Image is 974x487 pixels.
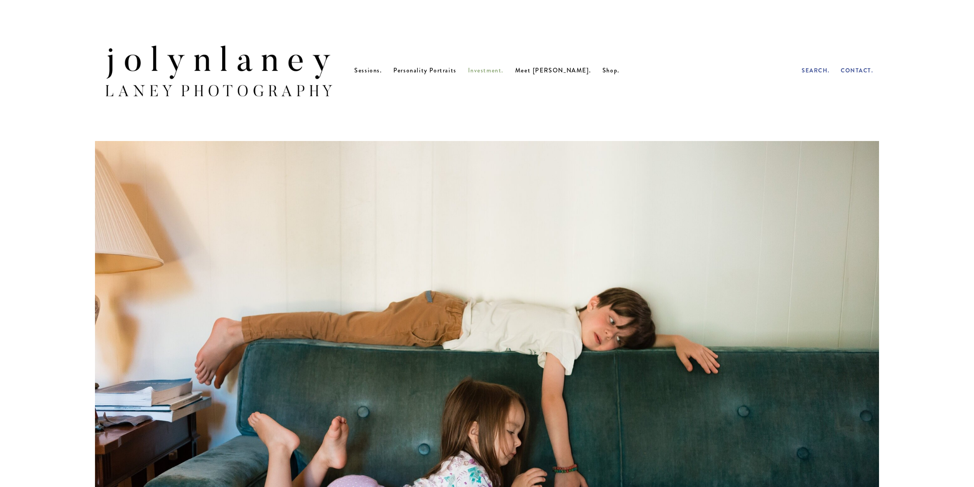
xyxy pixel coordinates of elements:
[802,66,830,75] a: Search.
[468,66,504,75] a: Investment.
[602,66,620,75] a: Shop.
[354,66,382,75] a: Sessions.
[515,66,591,75] a: Meet [PERSON_NAME].
[393,66,457,75] a: Personality Portraits
[95,29,343,112] img: Jolyn Laney | Laney Photography
[841,66,873,75] a: Contact.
